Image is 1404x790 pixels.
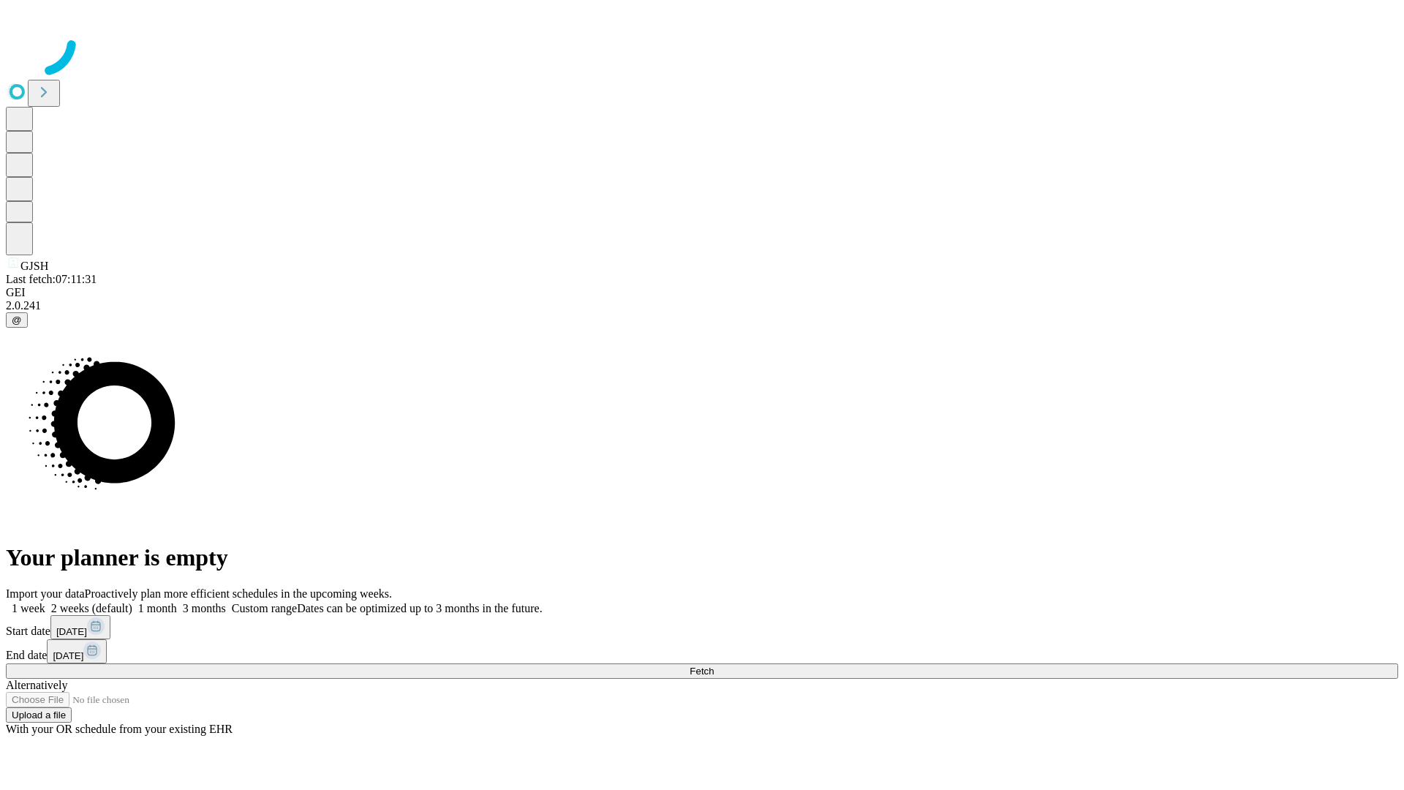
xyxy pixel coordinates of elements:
[6,663,1398,679] button: Fetch
[6,639,1398,663] div: End date
[690,666,714,677] span: Fetch
[56,626,87,637] span: [DATE]
[20,260,48,272] span: GJSH
[85,587,392,600] span: Proactively plan more efficient schedules in the upcoming weeks.
[6,615,1398,639] div: Start date
[183,602,226,614] span: 3 months
[297,602,542,614] span: Dates can be optimized up to 3 months in the future.
[53,650,83,661] span: [DATE]
[6,723,233,735] span: With your OR schedule from your existing EHR
[6,273,97,285] span: Last fetch: 07:11:31
[50,615,110,639] button: [DATE]
[6,312,28,328] button: @
[12,602,45,614] span: 1 week
[6,299,1398,312] div: 2.0.241
[6,587,85,600] span: Import your data
[51,602,132,614] span: 2 weeks (default)
[138,602,177,614] span: 1 month
[6,707,72,723] button: Upload a file
[232,602,297,614] span: Custom range
[6,679,67,691] span: Alternatively
[6,286,1398,299] div: GEI
[47,639,107,663] button: [DATE]
[6,544,1398,571] h1: Your planner is empty
[12,315,22,326] span: @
